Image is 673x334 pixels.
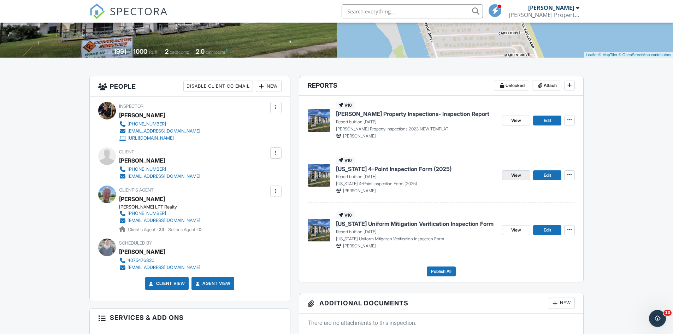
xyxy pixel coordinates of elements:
div: [PERSON_NAME] [119,155,165,166]
span: 10 [663,310,672,316]
div: 1000 [133,48,147,55]
div: 4075476820 [128,258,154,263]
div: New [549,298,575,309]
span: Scheduled By [119,240,152,246]
div: Bowman Property Inspections [509,11,579,18]
a: SPECTORA [89,10,168,24]
div: [EMAIL_ADDRESS][DOMAIN_NAME] [128,218,200,223]
a: © MapTiler [598,53,618,57]
div: 1991 [114,48,126,55]
span: Client's Agent [119,187,154,193]
p: There are no attachments to this inspection. [308,319,575,327]
a: [URL][DOMAIN_NAME] [119,135,200,142]
strong: 23 [159,227,164,232]
span: Inspector [119,104,143,109]
div: [EMAIL_ADDRESS][DOMAIN_NAME] [128,265,200,270]
div: 2 [165,48,169,55]
a: Client View [148,280,185,287]
strong: 0 [199,227,201,232]
a: [EMAIL_ADDRESS][DOMAIN_NAME] [119,217,200,224]
div: [PERSON_NAME] LPT Realty [119,204,206,210]
a: [PHONE_NUMBER] [119,121,200,128]
a: Agent View [194,280,230,287]
a: [PERSON_NAME] [119,194,165,204]
a: Leaflet [586,53,597,57]
iframe: Intercom live chat [649,310,666,327]
span: bedrooms [170,49,189,55]
div: [EMAIL_ADDRESS][DOMAIN_NAME] [128,174,200,179]
div: [PERSON_NAME] [119,110,165,121]
span: Client [119,149,134,154]
div: [EMAIL_ADDRESS][DOMAIN_NAME] [128,128,200,134]
div: [PHONE_NUMBER] [128,121,166,127]
a: [PHONE_NUMBER] [119,210,200,217]
a: © OpenStreetMap contributors [619,53,671,57]
a: [PHONE_NUMBER] [119,166,200,173]
img: The Best Home Inspection Software - Spectora [89,4,105,19]
span: sq. ft. [148,49,158,55]
a: [EMAIL_ADDRESS][DOMAIN_NAME] [119,128,200,135]
a: [EMAIL_ADDRESS][DOMAIN_NAME] [119,264,200,271]
div: [PERSON_NAME] [119,246,165,257]
h3: Additional Documents [299,293,584,314]
div: | [584,52,673,58]
span: Built [105,49,113,55]
a: [EMAIL_ADDRESS][DOMAIN_NAME] [119,173,200,180]
div: Disable Client CC Email [183,81,253,92]
span: Client's Agent - [128,227,165,232]
a: 4075476820 [119,257,200,264]
input: Search everything... [342,4,483,18]
h3: People [90,76,290,96]
span: Seller's Agent - [168,227,201,232]
div: 2.0 [196,48,205,55]
span: bathrooms [206,49,226,55]
div: [PHONE_NUMBER] [128,166,166,172]
div: [URL][DOMAIN_NAME] [128,135,174,141]
h3: Services & Add ons [90,309,290,327]
div: New [256,81,282,92]
div: [PHONE_NUMBER] [128,211,166,216]
span: SPECTORA [110,4,168,18]
div: [PERSON_NAME] [528,4,574,11]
